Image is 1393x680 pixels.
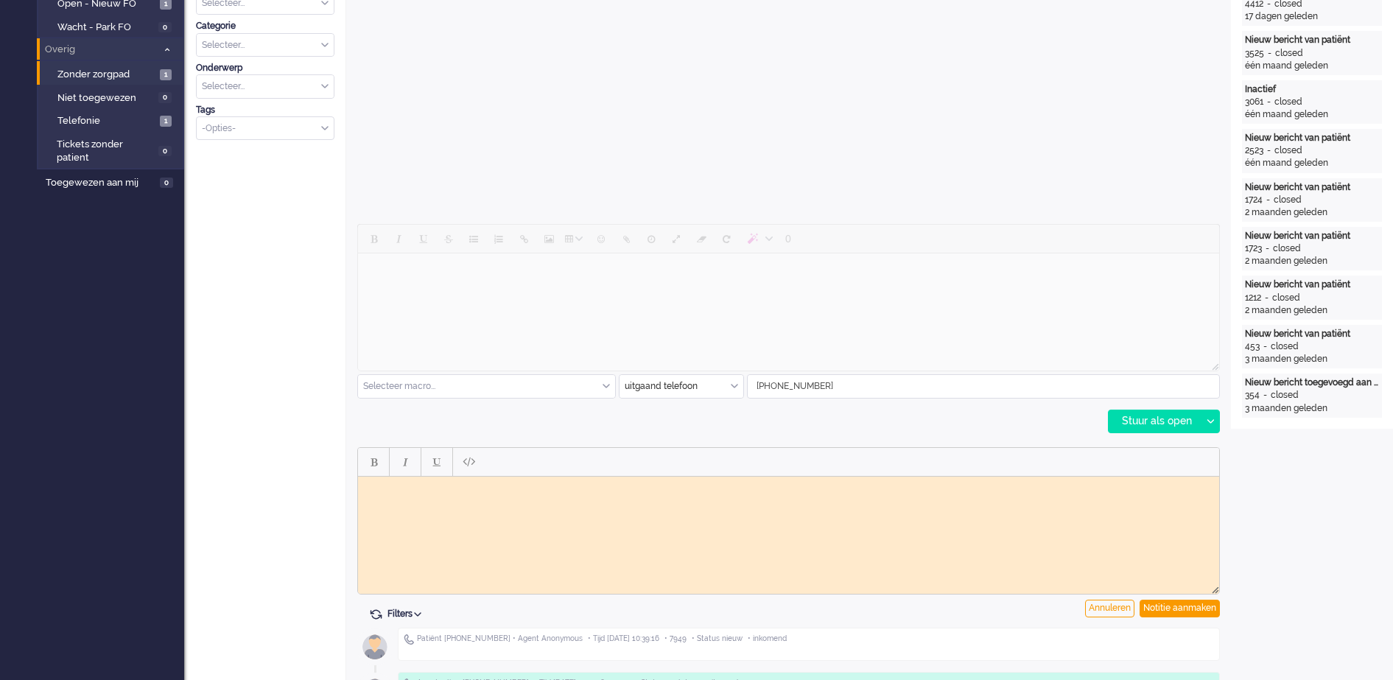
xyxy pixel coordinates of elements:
[1271,389,1299,402] div: closed
[404,634,414,645] img: ic_telephone_grey.svg
[1245,292,1261,304] div: 1212
[57,68,156,82] span: Zonder zorgpad
[1245,242,1262,255] div: 1723
[1263,96,1274,108] div: -
[6,6,855,32] body: Rich Text Area. Press ALT-0 for help.
[1245,47,1264,60] div: 3525
[43,43,157,57] span: Overig
[196,116,334,141] div: Select Tags
[160,116,172,127] span: 1
[1245,278,1379,291] div: Nieuw bericht van patiënt
[160,178,173,189] span: 0
[1260,389,1271,402] div: -
[417,634,583,644] span: Patiënt [PHONE_NUMBER] • Agent Anonymous
[1274,194,1302,206] div: closed
[424,449,449,474] button: Underline
[57,91,155,105] span: Niet toegewezen
[1273,242,1301,255] div: closed
[1245,96,1263,108] div: 3061
[1245,402,1379,415] div: 3 maanden geleden
[1260,340,1271,353] div: -
[1245,353,1379,365] div: 3 maanden geleden
[1245,157,1379,169] div: één maand geleden
[1109,410,1201,432] div: Stuur als open
[1245,304,1379,317] div: 2 maanden geleden
[196,62,334,74] div: Onderwerp
[160,69,172,80] span: 1
[1245,132,1379,144] div: Nieuw bericht van patiënt
[1263,194,1274,206] div: -
[57,21,155,35] span: Wacht - Park FO
[43,174,184,190] a: Toegewezen aan mij 0
[1245,83,1379,96] div: Inactief
[43,66,183,82] a: Zonder zorgpad 1
[1245,144,1263,157] div: 2523
[1264,47,1275,60] div: -
[456,449,481,474] button: Paste plain text
[1262,242,1273,255] div: -
[1271,340,1299,353] div: closed
[664,634,687,644] span: • 7949
[158,146,172,157] span: 0
[588,634,659,644] span: • Tijd [DATE] 10:39:16
[361,449,386,474] button: Bold
[1274,144,1302,157] div: closed
[387,609,427,619] span: Filters
[43,112,183,128] a: Telefonie 1
[1245,376,1379,389] div: Nieuw bericht toegevoegd aan gesprek
[1245,60,1379,72] div: één maand geleden
[57,138,154,165] span: Tickets zonder patient
[357,628,393,665] img: avatar
[1245,206,1379,219] div: 2 maanden geleden
[748,634,787,644] span: • inkomend
[43,136,183,165] a: Tickets zonder patient 0
[43,89,183,105] a: Niet toegewezen 0
[196,104,334,116] div: Tags
[46,176,155,190] span: Toegewezen aan mij
[1245,194,1263,206] div: 1724
[1272,292,1300,304] div: closed
[1245,230,1379,242] div: Nieuw bericht van patiënt
[1263,144,1274,157] div: -
[1245,340,1260,353] div: 453
[158,22,172,33] span: 0
[1245,181,1379,194] div: Nieuw bericht van patiënt
[1245,389,1260,402] div: 354
[1207,581,1219,594] div: Resize
[1261,292,1272,304] div: -
[358,477,1219,581] iframe: Rich Text Area
[158,92,172,103] span: 0
[1245,10,1379,23] div: 17 dagen geleden
[43,18,183,35] a: Wacht - Park FO 0
[196,20,334,32] div: Categorie
[393,449,418,474] button: Italic
[1245,328,1379,340] div: Nieuw bericht van patiënt
[57,114,156,128] span: Telefonie
[1275,47,1303,60] div: closed
[1245,255,1379,267] div: 2 maanden geleden
[1245,34,1379,46] div: Nieuw bericht van patiënt
[748,375,1219,398] input: +31612345678
[692,634,743,644] span: • Status nieuw
[1085,600,1134,617] div: Annuleren
[1140,600,1220,617] div: Notitie aanmaken
[1274,96,1302,108] div: closed
[1245,108,1379,121] div: één maand geleden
